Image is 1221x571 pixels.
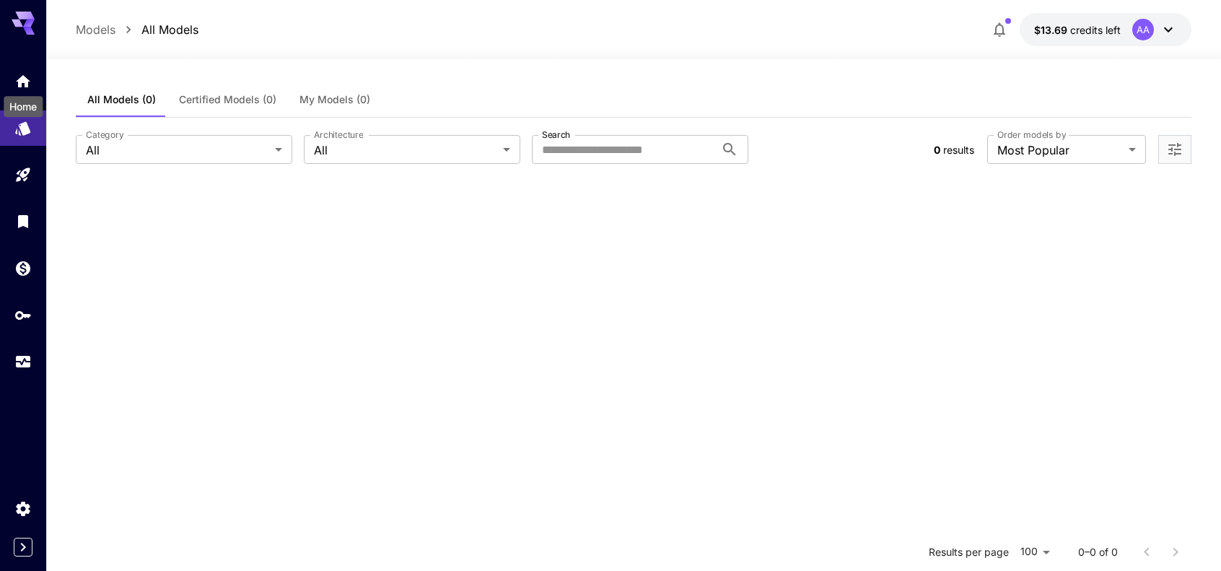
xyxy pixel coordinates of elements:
[14,538,32,557] button: Expand sidebar
[14,259,32,277] div: Wallet
[14,212,32,230] div: Library
[14,306,32,324] div: API Keys
[86,141,269,159] span: All
[1034,22,1121,38] div: $13.68774
[1015,541,1055,562] div: 100
[87,93,156,106] span: All Models (0)
[4,96,43,117] div: Home
[943,144,974,156] span: results
[76,21,115,38] a: Models
[1166,141,1183,159] button: Open more filters
[14,353,32,371] div: Usage
[14,72,32,90] div: Home
[934,144,940,156] span: 0
[1070,24,1121,36] span: credits left
[997,128,1066,141] label: Order models by
[86,128,124,141] label: Category
[299,93,370,106] span: My Models (0)
[1020,13,1191,46] button: $13.68774AA
[179,93,276,106] span: Certified Models (0)
[1034,24,1070,36] span: $13.69
[314,141,497,159] span: All
[1078,545,1118,559] p: 0–0 of 0
[141,21,198,38] a: All Models
[997,141,1123,159] span: Most Popular
[929,545,1009,559] p: Results per page
[76,21,198,38] nav: breadcrumb
[14,166,32,184] div: Playground
[14,500,32,518] div: Settings
[542,128,570,141] label: Search
[314,128,363,141] label: Architecture
[1132,19,1154,40] div: AA
[14,115,32,133] div: Models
